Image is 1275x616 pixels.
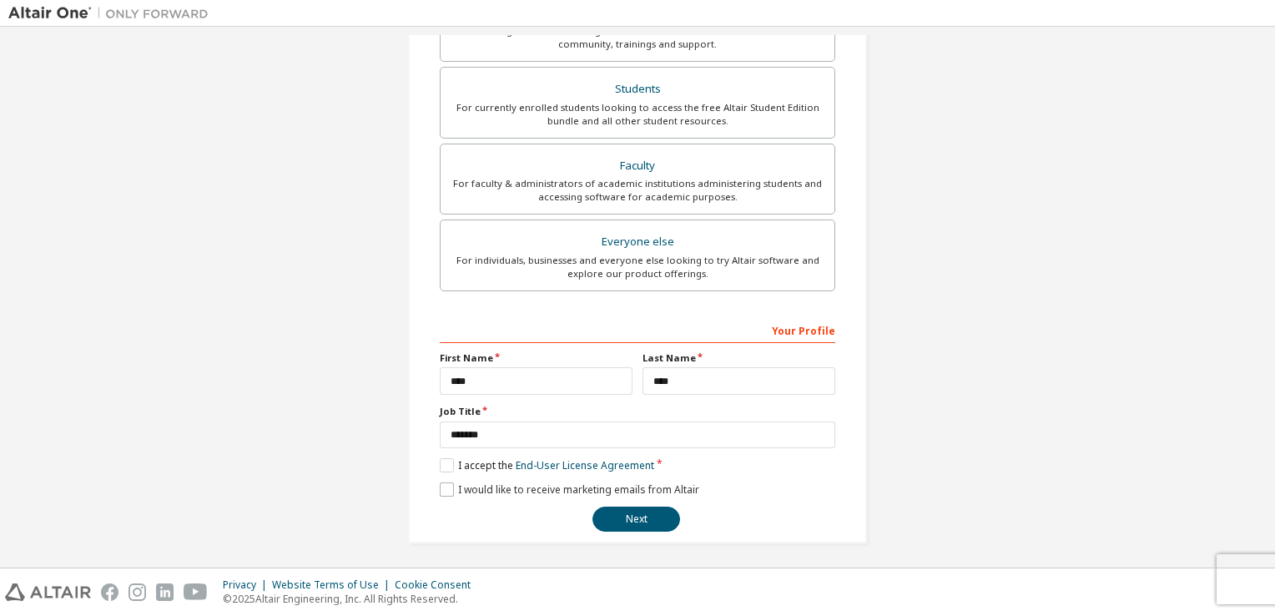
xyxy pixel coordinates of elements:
[101,583,118,601] img: facebook.svg
[440,316,835,343] div: Your Profile
[451,177,824,204] div: For faculty & administrators of academic institutions administering students and accessing softwa...
[440,405,835,418] label: Job Title
[451,154,824,178] div: Faculty
[129,583,146,601] img: instagram.svg
[223,592,481,606] p: © 2025 Altair Engineering, Inc. All Rights Reserved.
[451,230,824,254] div: Everyone else
[440,351,632,365] label: First Name
[516,458,654,472] a: End-User License Agreement
[451,24,824,51] div: For existing customers looking to access software downloads, HPC resources, community, trainings ...
[440,482,699,497] label: I would like to receive marketing emails from Altair
[223,578,272,592] div: Privacy
[5,583,91,601] img: altair_logo.svg
[272,578,395,592] div: Website Terms of Use
[451,101,824,128] div: For currently enrolled students looking to access the free Altair Student Edition bundle and all ...
[451,254,824,280] div: For individuals, businesses and everyone else looking to try Altair software and explore our prod...
[184,583,208,601] img: youtube.svg
[440,458,654,472] label: I accept the
[451,78,824,101] div: Students
[643,351,835,365] label: Last Name
[8,5,217,22] img: Altair One
[592,507,680,532] button: Next
[156,583,174,601] img: linkedin.svg
[395,578,481,592] div: Cookie Consent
